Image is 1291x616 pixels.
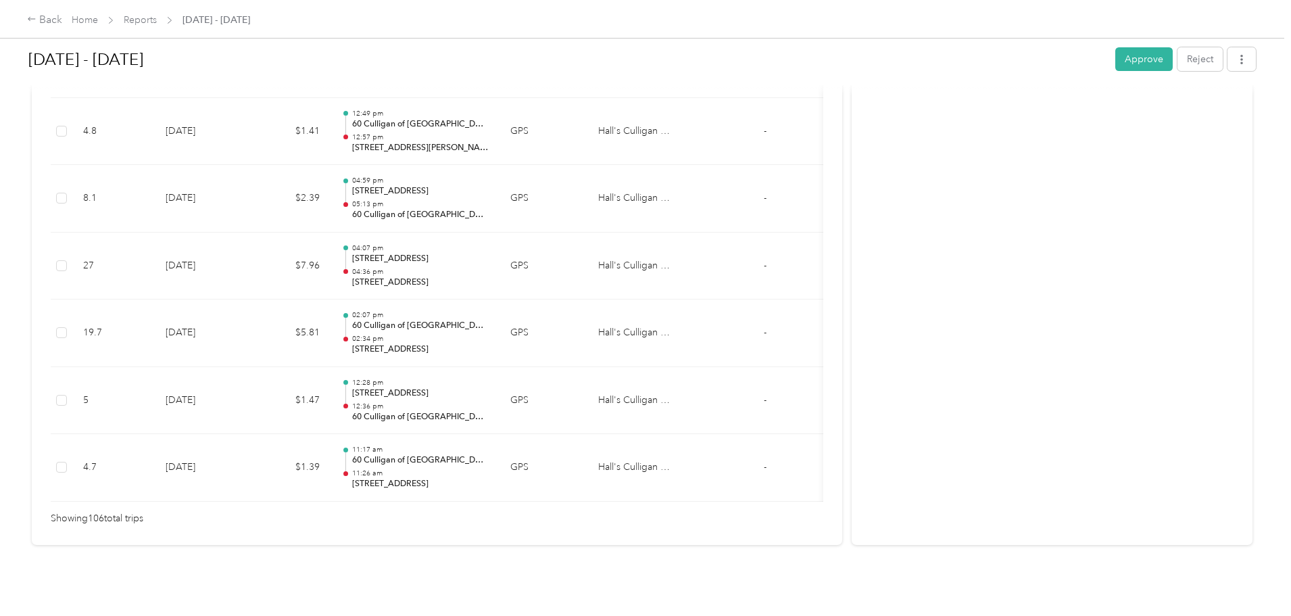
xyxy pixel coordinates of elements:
[352,176,489,185] p: 04:59 pm
[352,209,489,221] p: 60 Culligan of [GEOGRAPHIC_DATA]
[587,434,689,502] td: Hall's Culligan Water
[500,300,587,367] td: GPS
[587,98,689,166] td: Hall's Culligan Water
[352,454,489,467] p: 60 Culligan of [GEOGRAPHIC_DATA]
[764,461,766,473] span: -
[352,243,489,253] p: 04:07 pm
[155,300,249,367] td: [DATE]
[587,300,689,367] td: Hall's Culligan Water
[249,165,331,233] td: $2.39
[352,411,489,423] p: 60 Culligan of [GEOGRAPHIC_DATA]
[352,387,489,400] p: [STREET_ADDRESS]
[352,478,489,490] p: [STREET_ADDRESS]
[587,233,689,300] td: Hall's Culligan Water
[764,327,766,338] span: -
[352,469,489,478] p: 11:26 am
[352,402,489,411] p: 12:36 pm
[27,12,62,28] div: Back
[1115,47,1173,71] button: Approve
[249,367,331,435] td: $1.47
[352,253,489,265] p: [STREET_ADDRESS]
[764,192,766,204] span: -
[182,13,250,27] span: [DATE] - [DATE]
[72,367,155,435] td: 5
[352,445,489,454] p: 11:17 am
[587,367,689,435] td: Hall's Culligan Water
[352,378,489,387] p: 12:28 pm
[249,434,331,502] td: $1.39
[352,185,489,197] p: [STREET_ADDRESS]
[500,434,587,502] td: GPS
[72,98,155,166] td: 4.8
[124,14,157,26] a: Reports
[352,343,489,356] p: [STREET_ADDRESS]
[72,233,155,300] td: 27
[352,277,489,289] p: [STREET_ADDRESS]
[72,165,155,233] td: 8.1
[352,334,489,343] p: 02:34 pm
[72,434,155,502] td: 4.7
[155,233,249,300] td: [DATE]
[352,109,489,118] p: 12:49 pm
[352,320,489,332] p: 60 Culligan of [GEOGRAPHIC_DATA]
[352,133,489,142] p: 12:57 pm
[764,394,766,406] span: -
[155,367,249,435] td: [DATE]
[352,142,489,154] p: [STREET_ADDRESS][PERSON_NAME][US_STATE]
[352,310,489,320] p: 02:07 pm
[764,125,766,137] span: -
[155,165,249,233] td: [DATE]
[72,14,98,26] a: Home
[352,118,489,131] p: 60 Culligan of [GEOGRAPHIC_DATA]
[249,98,331,166] td: $1.41
[764,260,766,271] span: -
[51,511,143,526] span: Showing 106 total trips
[352,267,489,277] p: 04:36 pm
[249,300,331,367] td: $5.81
[1177,47,1223,71] button: Reject
[500,98,587,166] td: GPS
[249,233,331,300] td: $7.96
[500,367,587,435] td: GPS
[155,434,249,502] td: [DATE]
[1215,540,1291,616] iframe: Everlance-gr Chat Button Frame
[587,165,689,233] td: Hall's Culligan Water
[500,233,587,300] td: GPS
[28,43,1106,76] h1: Sep 1 - 30, 2025
[72,300,155,367] td: 19.7
[352,199,489,209] p: 05:13 pm
[500,165,587,233] td: GPS
[155,98,249,166] td: [DATE]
